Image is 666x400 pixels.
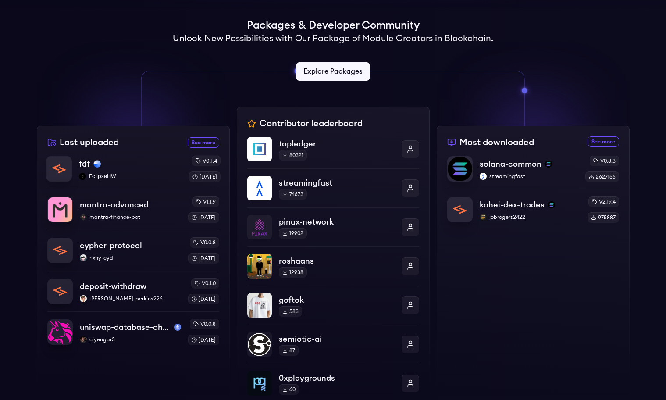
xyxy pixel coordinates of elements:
[46,155,221,189] a: fdffdfbaseEclipseHWEclipseHWv0.1.4[DATE]
[189,171,220,182] div: [DATE]
[279,150,307,161] div: 80321
[173,32,493,45] h2: Unlock New Possibilities with Our Package of Module Creators in Blockchain.
[296,62,370,81] a: Explore Packages
[279,228,307,239] div: 19902
[480,199,545,211] p: kohei-dex-trades
[188,335,219,345] div: [DATE]
[448,157,472,181] img: solana-common
[48,279,72,304] img: deposit-withdraw
[588,196,619,207] div: v2.19.4
[191,278,219,289] div: v0.1.0
[588,212,619,223] div: 975887
[247,168,419,207] a: streamingfaststreamingfast74673
[93,161,100,168] img: base
[190,237,219,248] div: v0.0.8
[588,136,619,147] a: See more most downloaded packages
[279,177,395,189] p: streamingfast
[188,212,219,223] div: [DATE]
[174,324,181,331] img: mainnet
[279,294,395,306] p: goftok
[279,255,395,267] p: roshaans
[80,295,87,302] img: victor-perkins226
[247,293,272,318] img: goftok
[192,155,220,166] div: v0.1.4
[590,156,619,166] div: v0.3.3
[47,311,219,345] a: uniswap-database-changes-mainnetuniswap-database-changes-mainnetmainnetciyengar3ciyengar3v0.0.8[D...
[79,158,90,170] p: fdf
[48,320,72,344] img: uniswap-database-changes-mainnet
[247,246,419,286] a: roshaansroshaans12938
[279,189,307,200] div: 74673
[480,214,487,221] img: jobrogers2422
[247,207,419,246] a: pinax-networkpinax-network19902
[79,173,182,180] p: EclipseHW
[48,197,72,222] img: mantra-advanced
[480,173,578,180] p: streamingfast
[480,158,541,170] p: solana-common
[80,214,181,221] p: mantra-finance-bot
[80,199,149,211] p: mantra-advanced
[247,215,272,239] img: pinax-network
[247,18,420,32] h1: Packages & Developer Community
[47,189,219,230] a: mantra-advancedmantra-advancedmantra-finance-botmantra-finance-botv1.1.9[DATE]
[480,214,581,221] p: jobrogers2422
[447,189,619,223] a: kohei-dex-tradeskohei-dex-tradessolanajobrogers2422jobrogers2422v2.19.4975887
[447,156,619,189] a: solana-commonsolana-commonsolanastreamingfaststreamingfastv0.3.32627156
[247,176,272,200] img: streamingfast
[188,137,219,148] a: See more recently uploaded packages
[80,254,181,261] p: rixhy-cyd
[247,137,419,168] a: topledgertopledger80321
[47,230,219,271] a: cypher-protocolcypher-protocolrixhy-cydrixhy-cydv0.0.8[DATE]
[46,156,71,181] img: fdf
[48,238,72,263] img: cypher-protocol
[279,138,395,150] p: topledger
[279,306,302,317] div: 583
[80,321,171,333] p: uniswap-database-changes-mainnet
[279,333,395,345] p: semiotic-ai
[247,286,419,325] a: goftokgoftok583
[448,197,472,222] img: kohei-dex-trades
[80,214,87,221] img: mantra-finance-bot
[585,171,619,182] div: 2627156
[279,384,299,395] div: 60
[80,254,87,261] img: rixhy-cyd
[80,295,181,302] p: [PERSON_NAME]-perkins226
[80,239,142,252] p: cypher-protocol
[247,364,419,396] a: 0xplaygrounds0xplaygrounds60
[190,319,219,329] div: v0.0.8
[188,253,219,264] div: [DATE]
[247,325,419,364] a: semiotic-aisemiotic-ai87
[80,336,87,343] img: ciyengar3
[192,196,219,207] div: v1.1.9
[247,371,272,396] img: 0xplaygrounds
[279,267,307,278] div: 12938
[188,294,219,304] div: [DATE]
[247,332,272,357] img: semiotic-ai
[279,372,395,384] p: 0xplaygrounds
[80,336,181,343] p: ciyengar3
[279,345,299,356] div: 87
[80,280,146,293] p: deposit-withdraw
[47,271,219,311] a: deposit-withdrawdeposit-withdrawvictor-perkins226[PERSON_NAME]-perkins226v0.1.0[DATE]
[480,173,487,180] img: streamingfast
[247,137,272,161] img: topledger
[545,161,552,168] img: solana
[79,173,86,180] img: EclipseHW
[279,216,395,228] p: pinax-network
[247,254,272,279] img: roshaans
[548,201,555,208] img: solana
